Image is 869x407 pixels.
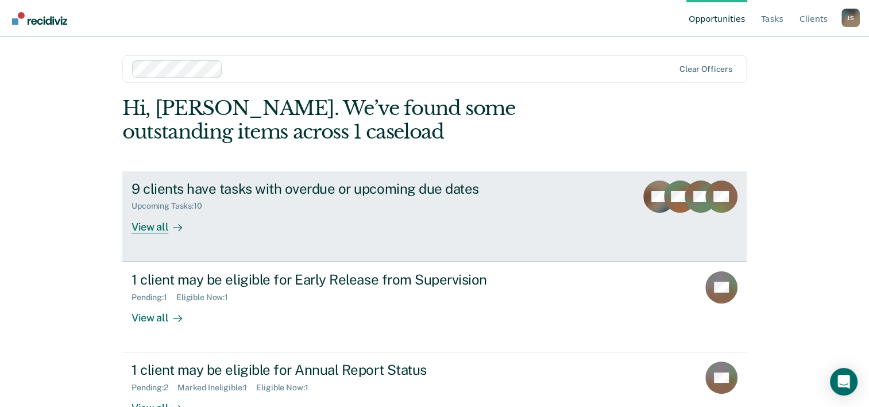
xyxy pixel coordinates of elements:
div: Eligible Now : 1 [176,293,237,302]
div: Upcoming Tasks : 10 [132,201,211,211]
a: 9 clients have tasks with overdue or upcoming due datesUpcoming Tasks:10View all [122,171,747,262]
div: Eligible Now : 1 [256,383,317,393]
div: View all [132,302,196,324]
div: 9 clients have tasks with overdue or upcoming due dates [132,181,535,197]
div: 1 client may be eligible for Annual Report Status [132,362,535,378]
button: Profile dropdown button [841,9,860,27]
a: 1 client may be eligible for Early Release from SupervisionPending:1Eligible Now:1View all [122,262,747,352]
div: Marked Ineligible : 1 [177,383,256,393]
div: View all [132,211,196,233]
div: Clear officers [679,64,732,74]
div: J S [841,9,860,27]
div: Open Intercom Messenger [830,368,858,396]
div: Pending : 1 [132,293,176,302]
img: Recidiviz [12,12,67,25]
div: Pending : 2 [132,383,177,393]
div: Hi, [PERSON_NAME]. We’ve found some outstanding items across 1 caseload [122,97,621,144]
div: 1 client may be eligible for Early Release from Supervision [132,271,535,288]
